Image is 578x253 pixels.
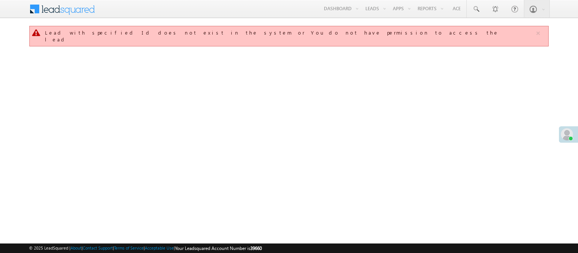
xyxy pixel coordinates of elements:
a: About [70,245,82,250]
div: Lead with specified Id does not exist in the system or You do not have permission to access the lead [45,29,535,43]
a: Contact Support [83,245,113,250]
a: Acceptable Use [145,245,174,250]
span: 39660 [250,245,262,251]
a: Terms of Service [114,245,144,250]
span: Your Leadsquared Account Number is [175,245,262,251]
span: © 2025 LeadSquared | | | | | [29,245,262,252]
